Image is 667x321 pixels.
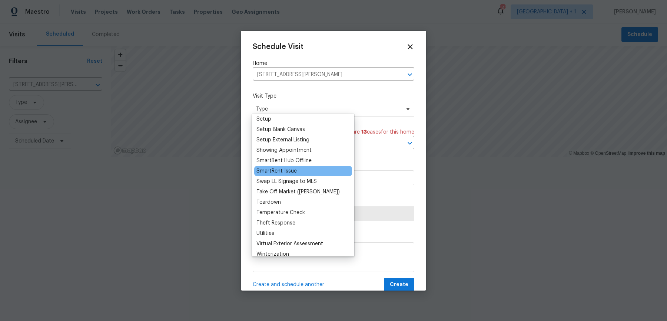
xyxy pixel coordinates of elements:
[256,178,317,185] div: Swap EL Signage to MLS
[253,92,414,100] label: Visit Type
[256,105,400,113] span: Type
[361,130,367,135] span: 13
[253,60,414,67] label: Home
[256,126,305,133] div: Setup Blank Canvas
[253,43,303,50] span: Schedule Visit
[256,199,281,206] div: Teardown
[256,219,295,227] div: Theft Response
[256,115,271,123] div: Setup
[338,128,414,136] span: There are case s for this home
[253,281,324,288] span: Create and schedule another
[256,209,305,216] div: Temperature Check
[256,188,340,196] div: Take Off Market ([PERSON_NAME])
[256,230,274,237] div: Utilities
[256,167,297,175] div: SmartRent Issue
[256,157,312,164] div: SmartRent Hub Offline
[256,240,323,248] div: Virtual Exterior Assessment
[405,69,415,80] button: Open
[405,138,415,148] button: Open
[253,69,394,81] input: Enter in an address
[390,280,408,289] span: Create
[256,136,309,144] div: Setup External Listing
[406,43,414,51] span: Close
[256,250,289,258] div: Winterization
[256,147,312,154] div: Showing Appointment
[384,278,414,292] button: Create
